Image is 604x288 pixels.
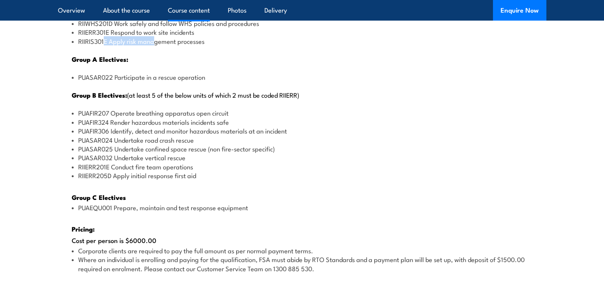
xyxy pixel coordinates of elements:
strong: Group A Electives: [72,54,128,64]
li: PUASAR025 Undertake confined space rescue (non fire-sector specific) [72,144,533,153]
li: PUASAR032 Undertake vertical rescue [72,153,533,162]
li: Where an individual is enrolling and paying for the qualification, FSA must abide by RTO Standard... [72,255,533,273]
p: (at least 5 of the below units of which 2 must be coded RIIERR) [72,91,533,99]
strong: Group C Electives [72,192,126,202]
li: PUAFIR324 Render hazardous materials incidents safe [72,117,533,126]
li: Corporate clients are required to pay the full amount as per normal payment terms. [72,246,533,255]
li: PUASAR022 Participate in a rescue operation [72,72,533,81]
strong: Pricing: [72,224,95,234]
li: RIIERR205D Apply initial response first aid [72,171,533,180]
li: PUAFIR306 Identify, detect and monitor hazardous materials at an incident [72,126,533,135]
li: RIIERR301E Respond to work site incidents [72,27,533,36]
li: PUAFIR207 Operate breathing apparatus open circuit [72,108,533,117]
li: RIIWHS201D Work safely and follow WHS policies and procedures [72,19,533,27]
strong: Group B Electives: [72,90,127,100]
li: RIIRIS301E Apply risk management processes [72,37,533,45]
li: PUAEQU001 Prepare, maintain and test response equipment [72,203,533,212]
li: PUASAR024 Undertake road crash rescue [72,135,533,144]
li: RIIERR201E Conduct fire team operations [72,162,533,171]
